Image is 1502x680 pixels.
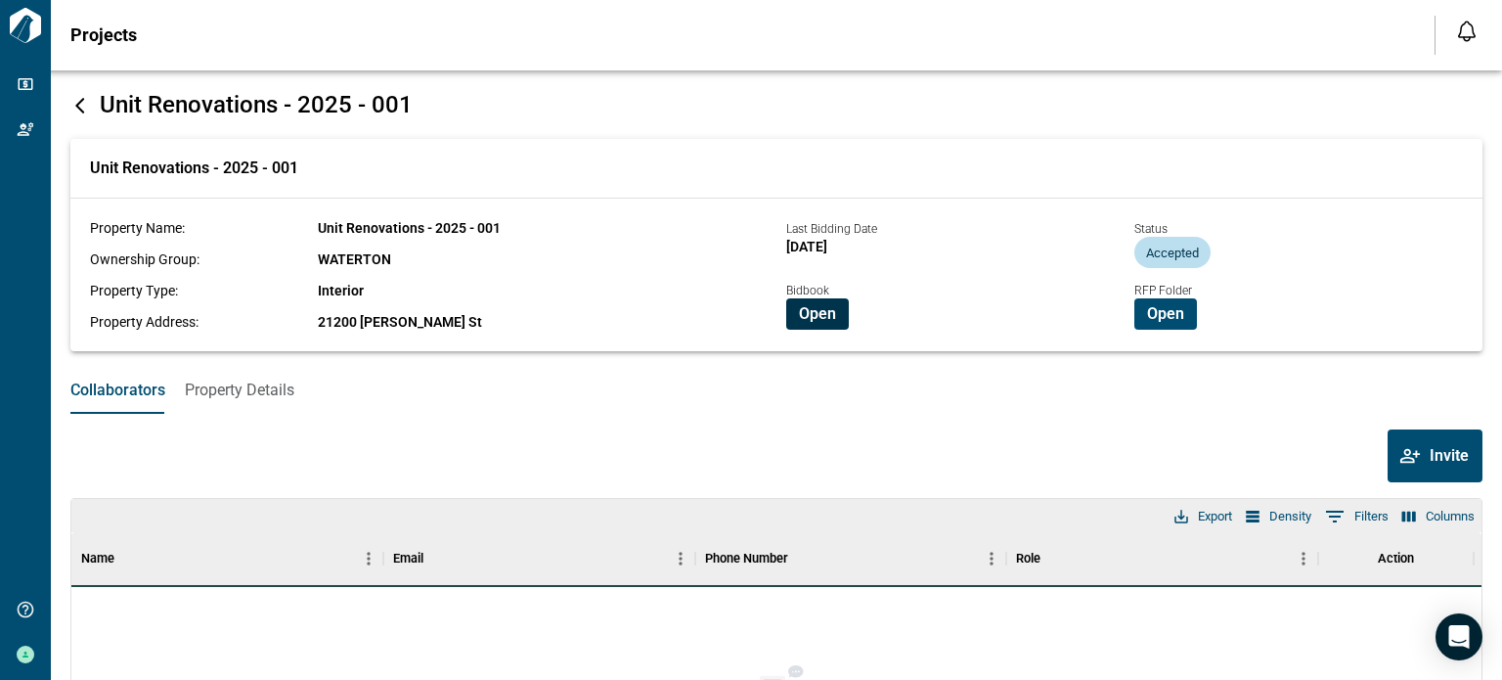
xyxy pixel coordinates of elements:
span: Unit Renovations - 2025 - 001 [90,159,298,178]
span: Unit Renovations - 2025 - 001 [318,220,501,236]
span: Projects [70,25,137,45]
span: Last Bidding Date [786,222,877,236]
span: [DATE] [786,239,827,254]
div: Open Intercom Messenger [1436,613,1482,660]
button: Menu [1289,544,1318,573]
span: Interior [318,283,364,298]
button: Sort [1040,545,1068,572]
span: Open [799,304,836,324]
span: WATERTON [318,251,391,267]
span: Ownership Group: [90,251,199,267]
span: Status [1134,222,1168,236]
div: Action [1318,531,1474,586]
div: Email [393,531,423,586]
span: Invite [1430,446,1469,466]
span: Bidbook [786,284,829,297]
button: Sort [788,545,816,572]
span: 21200 [PERSON_NAME] St [318,314,482,330]
span: Unit Renovations - 2025 - 001 [100,91,413,118]
div: Role [1006,531,1318,586]
span: Property Details [185,381,294,400]
button: Invite [1388,430,1482,482]
button: Export [1170,504,1237,529]
button: Open [1134,298,1197,330]
button: Sort [114,545,142,572]
span: Property Type: [90,283,178,298]
div: Phone Number [705,531,788,586]
div: Email [383,531,695,586]
span: Accepted [1134,246,1211,260]
button: Open [786,298,849,330]
button: Sort [423,545,451,572]
span: Open [1147,304,1184,324]
span: Collaborators [70,381,165,400]
span: Property Address: [90,314,199,330]
span: RFP Folder [1134,284,1192,297]
button: Density [1241,504,1316,529]
span: Property Name: [90,220,185,236]
div: Name [71,531,383,586]
button: Select columns [1397,504,1480,529]
div: Action [1378,531,1414,586]
div: Role [1016,531,1040,586]
button: Show filters [1320,501,1393,532]
a: Open [1134,303,1197,322]
a: Open [786,303,849,322]
button: Menu [977,544,1006,573]
div: Name [81,531,114,586]
div: base tabs [51,367,1502,414]
div: Phone Number [695,531,1007,586]
button: Open notification feed [1451,16,1482,47]
button: Menu [666,544,695,573]
button: Menu [354,544,383,573]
